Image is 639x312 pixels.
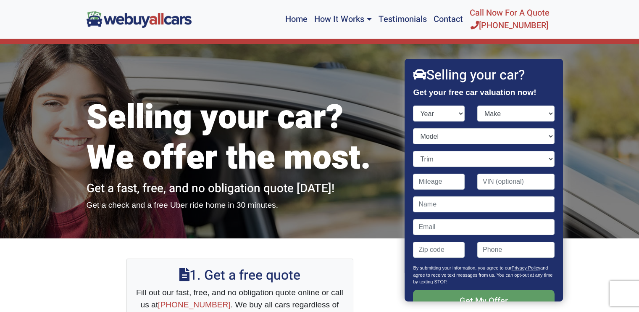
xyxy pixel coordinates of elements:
[466,3,553,35] a: Call Now For A Quote[PHONE_NUMBER]
[413,174,465,190] input: Mileage
[413,67,555,83] h2: Selling your car?
[135,267,344,283] h2: 1. Get a free quote
[87,11,192,27] img: We Buy All Cars in NJ logo
[413,88,536,97] strong: Get your free car valuation now!
[87,98,393,178] h1: Selling your car? We offer the most.
[87,182,393,196] h2: Get a fast, free, and no obligation quote [DATE]!
[282,3,311,35] a: Home
[413,242,465,258] input: Zip code
[87,199,393,212] p: Get a check and a free Uber ride home in 30 minutes.
[375,3,430,35] a: Testimonials
[311,3,375,35] a: How It Works
[413,196,555,212] input: Name
[430,3,466,35] a: Contact
[477,174,555,190] input: VIN (optional)
[477,242,555,258] input: Phone
[413,219,555,235] input: Email
[158,300,231,309] a: [PHONE_NUMBER]
[413,264,555,290] p: By submitting your information, you agree to our and agree to receive text messages from us. You ...
[512,265,540,270] a: Privacy Policy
